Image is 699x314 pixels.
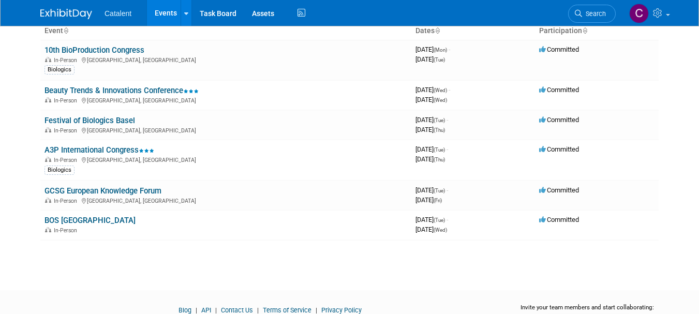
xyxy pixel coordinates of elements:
[434,87,447,93] span: (Wed)
[321,306,362,314] a: Privacy Policy
[447,186,448,194] span: -
[44,145,154,155] a: A3P International Congress
[213,306,219,314] span: |
[63,26,68,35] a: Sort by Event Name
[568,5,616,23] a: Search
[447,216,448,223] span: -
[54,227,80,234] span: In-Person
[263,306,311,314] a: Terms of Service
[415,96,447,103] span: [DATE]
[582,10,606,18] span: Search
[313,306,320,314] span: |
[415,226,447,233] span: [DATE]
[434,198,442,203] span: (Fri)
[435,26,440,35] a: Sort by Start Date
[434,47,447,53] span: (Mon)
[415,46,450,53] span: [DATE]
[449,86,450,94] span: -
[221,306,253,314] a: Contact Us
[45,97,51,102] img: In-Person Event
[44,96,407,104] div: [GEOGRAPHIC_DATA], [GEOGRAPHIC_DATA]
[415,155,445,163] span: [DATE]
[44,46,144,55] a: 10th BioProduction Congress
[434,127,445,133] span: (Thu)
[539,216,579,223] span: Committed
[45,127,51,132] img: In-Person Event
[415,196,442,204] span: [DATE]
[539,116,579,124] span: Committed
[201,306,211,314] a: API
[44,186,161,196] a: GCSG European Knowledge Forum
[44,216,136,225] a: BOS [GEOGRAPHIC_DATA]
[193,306,200,314] span: |
[415,126,445,133] span: [DATE]
[415,116,448,124] span: [DATE]
[434,57,445,63] span: (Tue)
[434,157,445,162] span: (Thu)
[415,186,448,194] span: [DATE]
[54,198,80,204] span: In-Person
[44,86,199,95] a: Beauty Trends & Innovations Conference
[434,117,445,123] span: (Tue)
[54,157,80,163] span: In-Person
[44,65,75,74] div: Biologics
[629,4,649,23] img: Christina Szendi
[105,9,131,18] span: Catalent
[539,186,579,194] span: Committed
[434,227,447,233] span: (Wed)
[45,227,51,232] img: In-Person Event
[411,22,535,40] th: Dates
[44,166,75,175] div: Biologics
[447,116,448,124] span: -
[415,145,448,153] span: [DATE]
[45,57,51,62] img: In-Person Event
[44,55,407,64] div: [GEOGRAPHIC_DATA], [GEOGRAPHIC_DATA]
[44,126,407,134] div: [GEOGRAPHIC_DATA], [GEOGRAPHIC_DATA]
[179,306,191,314] a: Blog
[45,198,51,203] img: In-Person Event
[449,46,450,53] span: -
[434,188,445,193] span: (Tue)
[415,216,448,223] span: [DATE]
[44,196,407,204] div: [GEOGRAPHIC_DATA], [GEOGRAPHIC_DATA]
[44,116,135,125] a: Festival of Biologics Basel
[40,9,92,19] img: ExhibitDay
[45,157,51,162] img: In-Person Event
[434,147,445,153] span: (Tue)
[415,86,450,94] span: [DATE]
[54,97,80,104] span: In-Person
[255,306,261,314] span: |
[54,57,80,64] span: In-Person
[54,127,80,134] span: In-Person
[434,97,447,103] span: (Wed)
[415,55,445,63] span: [DATE]
[539,86,579,94] span: Committed
[44,155,407,163] div: [GEOGRAPHIC_DATA], [GEOGRAPHIC_DATA]
[535,22,659,40] th: Participation
[582,26,587,35] a: Sort by Participation Type
[434,217,445,223] span: (Tue)
[447,145,448,153] span: -
[539,46,579,53] span: Committed
[539,145,579,153] span: Committed
[40,22,411,40] th: Event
